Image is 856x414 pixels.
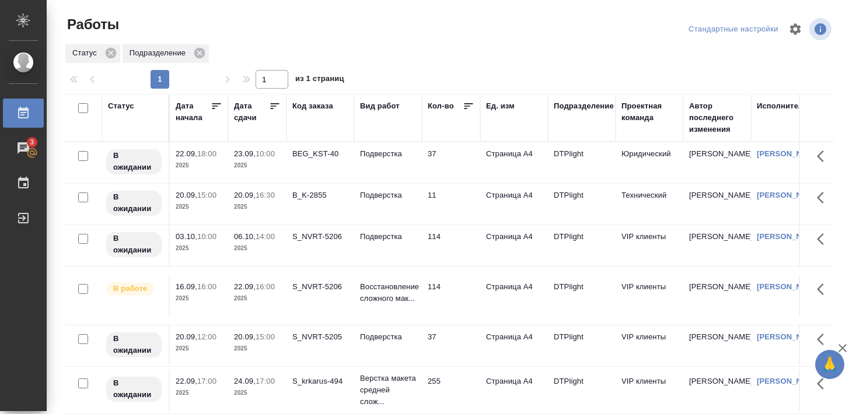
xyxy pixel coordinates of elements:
div: Дата начала [176,100,211,124]
p: В ожидании [113,233,155,256]
p: Подверстка [360,148,416,160]
td: Страница А4 [480,184,548,224]
td: Технический [616,184,683,224]
td: [PERSON_NAME] [683,142,751,183]
td: Страница А4 [480,225,548,266]
p: 2025 [176,293,222,304]
p: 2025 [234,243,281,254]
div: B_K-2855 [292,190,348,201]
div: S_NVRT-5206 [292,231,348,243]
p: 16.09, [176,282,197,291]
p: Верстка макета средней слож... [360,373,416,408]
div: Автор последнего изменения [689,100,745,135]
span: Посмотреть информацию [809,18,834,40]
p: 15:00 [256,332,275,341]
div: S_NVRT-5205 [292,331,348,343]
div: Исполнитель назначен, приступать к работе пока рано [105,190,163,217]
div: BEG_KST-40 [292,148,348,160]
p: 10:00 [256,149,275,158]
td: DTPlight [548,225,616,266]
p: 12:00 [197,332,216,341]
button: Здесь прячутся важные кнопки [810,142,838,170]
p: Подверстка [360,190,416,201]
a: [PERSON_NAME] [757,191,822,199]
div: Кол-во [428,100,454,112]
span: 🙏 [820,352,840,377]
p: 2025 [176,343,222,355]
span: 3 [23,136,41,148]
button: Здесь прячутся важные кнопки [810,184,838,212]
div: Исполнитель назначен, приступать к работе пока рано [105,148,163,176]
p: 2025 [176,201,222,213]
td: DTPlight [548,184,616,224]
p: 22.09, [176,377,197,385]
td: [PERSON_NAME] [683,370,751,411]
p: 18:00 [197,149,216,158]
td: [PERSON_NAME] [683,275,751,316]
td: VIP клиенты [616,225,683,266]
p: 22.09, [176,149,197,158]
div: Исполнитель назначен, приступать к работе пока рано [105,376,163,403]
p: В работе [113,283,147,294]
div: Исполнитель назначен, приступать к работе пока рано [105,331,163,359]
button: 🙏 [815,350,844,379]
td: Страница А4 [480,142,548,183]
p: Восстановление сложного мак... [360,281,416,304]
p: Подверстка [360,231,416,243]
td: VIP клиенты [616,325,683,366]
div: Подразделение [123,44,209,63]
div: Исполнитель выполняет работу [105,281,163,297]
td: [PERSON_NAME] [683,184,751,224]
p: 16:00 [256,282,275,291]
td: DTPlight [548,370,616,411]
td: VIP клиенты [616,370,683,411]
div: Код заказа [292,100,333,112]
p: В ожидании [113,191,155,215]
td: 114 [422,275,480,316]
p: 17:00 [256,377,275,385]
a: 3 [3,134,44,163]
td: VIP клиенты [616,275,683,316]
p: 20.09, [176,191,197,199]
span: Настроить таблицу [781,15,809,43]
div: Статус [65,44,120,63]
td: Страница А4 [480,325,548,366]
div: S_NVRT-5206 [292,281,348,293]
p: 06.10, [234,232,256,241]
span: из 1 страниц [295,72,344,89]
td: 37 [422,325,480,366]
div: Статус [108,100,134,112]
a: [PERSON_NAME] [757,149,822,158]
p: 20.09, [176,332,197,341]
p: 22.09, [234,282,256,291]
p: В ожидании [113,150,155,173]
p: 20.09, [234,191,256,199]
div: Исполнитель назначен, приступать к работе пока рано [105,231,163,258]
button: Здесь прячутся важные кнопки [810,275,838,303]
p: Подразделение [130,47,190,59]
p: Статус [72,47,101,59]
p: 10:00 [197,232,216,241]
p: 2025 [234,387,281,399]
p: 03.10, [176,232,197,241]
div: split button [686,20,781,38]
a: [PERSON_NAME] [757,377,822,385]
td: 114 [422,225,480,266]
div: Проектная команда [621,100,677,124]
td: [PERSON_NAME] [683,325,751,366]
a: [PERSON_NAME] [757,232,822,241]
td: DTPlight [548,275,616,316]
p: Подверстка [360,331,416,343]
td: 37 [422,142,480,183]
td: Страница А4 [480,275,548,316]
p: 2025 [176,160,222,171]
p: 2025 [234,343,281,355]
td: DTPlight [548,142,616,183]
div: Дата сдачи [234,100,269,124]
button: Здесь прячутся важные кнопки [810,225,838,253]
p: 2025 [176,387,222,399]
a: [PERSON_NAME] [757,282,822,291]
p: В ожидании [113,377,155,401]
p: 16:00 [197,282,216,291]
p: 24.09, [234,377,256,385]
